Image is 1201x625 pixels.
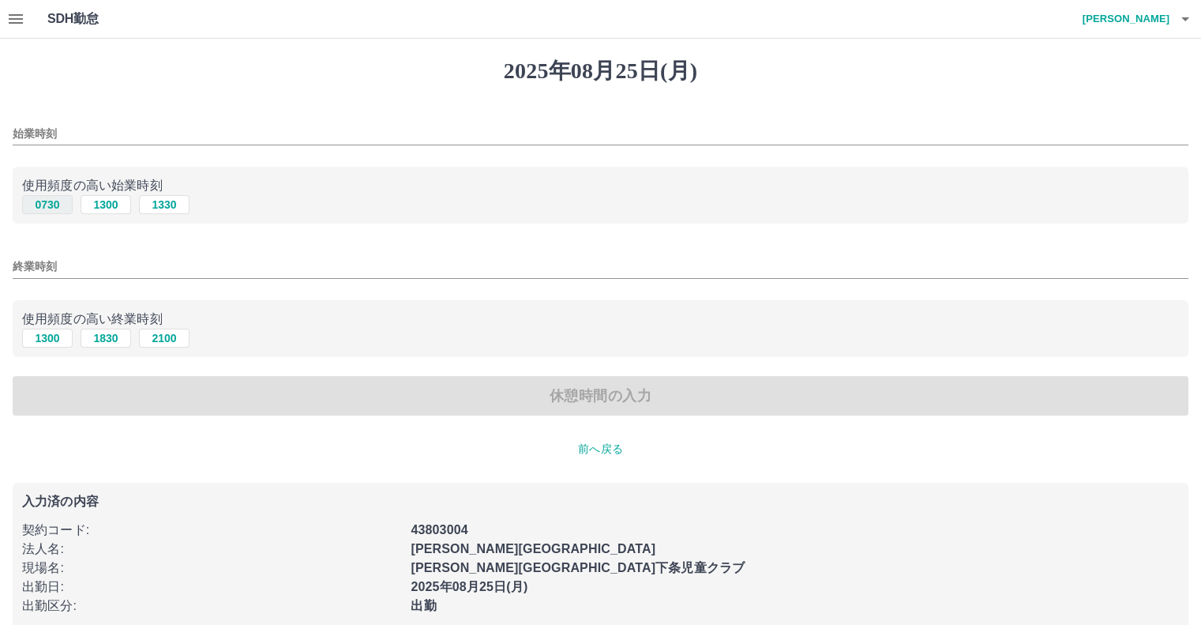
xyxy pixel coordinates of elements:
button: 1300 [81,195,131,214]
p: 契約コード : [22,521,401,540]
b: [PERSON_NAME][GEOGRAPHIC_DATA] [411,542,655,555]
p: 現場名 : [22,559,401,578]
b: 43803004 [411,523,467,537]
p: 出勤日 : [22,578,401,597]
p: 入力済の内容 [22,495,1179,508]
button: 2100 [139,329,190,348]
b: [PERSON_NAME][GEOGRAPHIC_DATA]下条児童クラブ [411,561,745,574]
button: 1830 [81,329,131,348]
b: 2025年08月25日(月) [411,580,527,593]
button: 0730 [22,195,73,214]
p: 使用頻度の高い終業時刻 [22,310,1179,329]
b: 出勤 [411,599,436,612]
p: 使用頻度の高い始業時刻 [22,176,1179,195]
p: 前へ戻る [13,441,1188,457]
button: 1300 [22,329,73,348]
button: 1330 [139,195,190,214]
p: 出勤区分 : [22,597,401,616]
h1: 2025年08月25日(月) [13,58,1188,85]
p: 法人名 : [22,540,401,559]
